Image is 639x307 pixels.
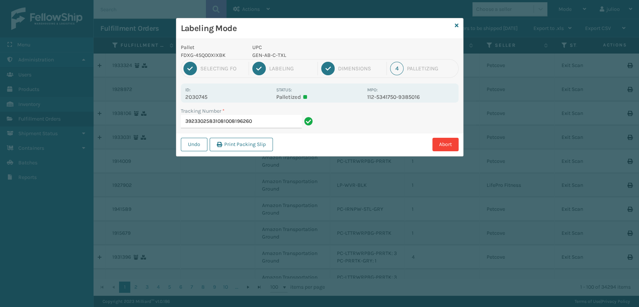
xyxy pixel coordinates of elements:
button: Abort [432,138,459,151]
div: 4 [390,62,404,75]
p: FDXG-4SQ00XIXBK [181,51,244,59]
div: Palletizing [407,65,456,72]
h3: Labeling Mode [181,23,452,34]
label: Tracking Number [181,107,225,115]
p: Palletized [276,94,363,100]
div: 1 [183,62,197,75]
label: Status: [276,87,292,92]
p: 112-5341750-9385016 [367,94,454,100]
div: Selecting FO [200,65,245,72]
p: UPC [252,43,363,51]
p: Pallet [181,43,244,51]
label: Id: [185,87,191,92]
div: Labeling [269,65,314,72]
button: Undo [181,138,207,151]
div: 3 [321,62,335,75]
label: MPO: [367,87,378,92]
div: Dimensions [338,65,383,72]
div: 2 [252,62,266,75]
p: GEN-AB-C-TXL [252,51,363,59]
button: Print Packing Slip [210,138,273,151]
p: 2030745 [185,94,272,100]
